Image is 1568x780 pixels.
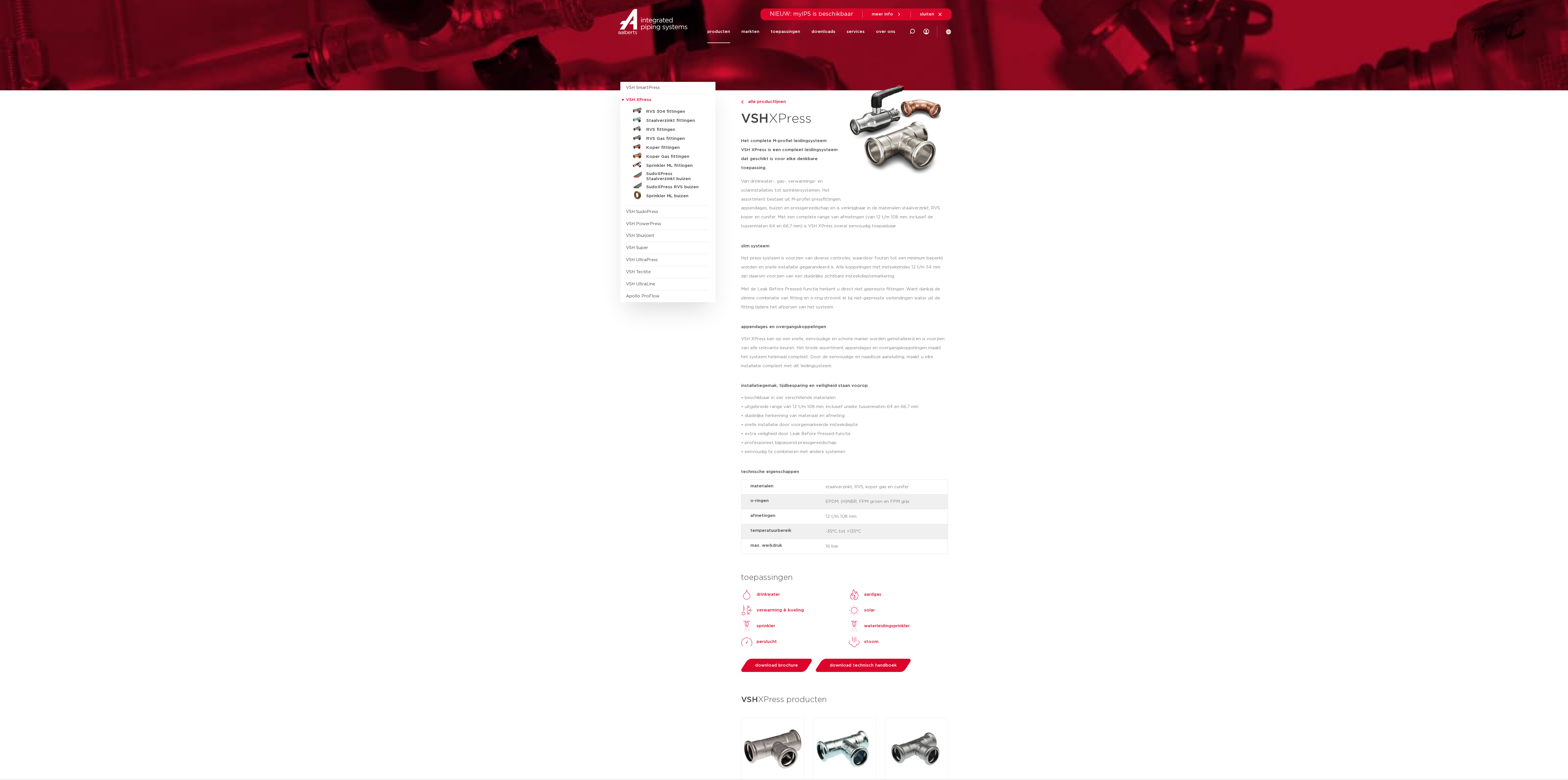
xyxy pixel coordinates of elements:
[626,133,710,142] a: RVS Gas fittingen
[741,572,948,583] h3: toepassingen
[626,98,651,102] span: VSH XPress
[741,177,843,204] p: Van drinkwater-, gas-, verwarmings- en solarinstallaties tot sprinklersystemen. Het assortiment b...
[849,605,860,616] img: solar
[626,258,658,262] a: VSH UltraPress
[626,181,710,190] a: SudoXPress RVS buizen
[771,20,800,43] a: toepassingen
[757,607,804,614] p: verwarming & koeling
[646,163,702,168] h5: Sprinkler ML fittingen
[741,620,775,632] a: sprinkler
[741,693,948,707] h3: XPress producten
[741,325,948,329] p: appendages en overgangskoppelingen
[864,591,881,598] p: aardgas
[750,497,821,504] strong: o-ringen
[626,151,710,160] a: Koper Gas fittingen
[757,591,780,598] p: drinkwater
[646,118,702,123] h5: Staalverzinkt fittingen
[741,20,759,43] a: markten
[741,589,752,600] img: Drinkwater
[707,20,730,43] a: producten
[864,638,878,645] p: stoom
[750,542,821,549] strong: max. werkdruk
[811,20,835,43] a: downloads
[626,169,710,181] a: SudoXPress Staalverzinkt buizen
[847,20,865,43] a: services
[740,659,814,672] a: download brochure
[741,108,843,130] h1: XPress
[741,244,948,248] p: slim systeem
[920,12,934,16] span: sluiten
[626,210,658,214] a: VSH SudoPress
[646,185,702,190] h5: SudoXPress RVS buizen
[741,470,948,474] p: technische eigenschappen
[750,512,821,519] strong: afmetingen
[826,497,915,506] span: EPDM, (H)NBR, FPM groen en FPM grijs
[626,294,659,298] span: Apollo ProFlow
[741,285,948,312] p: Met de Leak Before Pressed-functie herkent u direct niet gepresste fittingen. Want dankzij de sli...
[872,12,902,17] a: meer info
[741,98,843,105] a: alle productlijnen
[626,246,648,250] a: VSH Super
[741,589,780,600] a: Drinkwaterdrinkwater
[757,638,777,645] p: perslucht
[626,86,660,90] a: VSH SmartPress
[745,100,786,104] span: alle productlijnen
[849,589,881,600] a: aardgas
[626,142,710,151] a: Koper fittingen
[646,145,702,150] h5: Koper fittingen
[741,204,948,231] p: appendages, buizen en pressgereedschap en is verkrijgbaar in de materialen staalverzinkt, RVS, ko...
[626,124,710,133] a: RVS fittingen
[741,136,843,172] h5: Het complete M-profiel leidingsysteem VSH XPress is een compleet leidingsysteem dat geschikt is v...
[830,663,897,667] span: download technisch handboek
[626,234,654,238] a: VSH Shurjoint
[755,663,798,667] span: download brochure
[741,393,948,456] p: • beschikbaar in vier verschillende materialen • uitgebreide range van 12 t/m 108 mm, inclusief u...
[626,190,710,200] a: Sprinkler ML buizen
[750,483,821,490] strong: materialen
[741,335,948,371] p: VSH XPress kan op een snelle, eenvoudige en schone manier worden geïnstalleerd en is voorzien van...
[741,100,743,104] img: chevron-right.svg
[876,20,895,43] a: over ons
[770,11,853,17] span: NIEUW: myIPS is beschikbaar
[872,12,893,16] span: meer info
[646,194,702,199] h5: Sprinkler ML buizen
[741,254,948,281] p: Het press-systeem is voorzien van diverse controles, waardoor fouten tot een minimum beperkt word...
[750,527,821,534] strong: temperatuurbereik
[626,270,651,274] span: VSH Tectite
[626,222,661,226] a: VSH PowerPress
[814,659,912,672] a: download technisch handboek
[864,607,875,614] p: solar
[646,136,702,141] h5: RVS Gas fittingen
[826,512,915,521] span: 12 t/m 108 mm
[849,620,910,632] a: waterleidingsprinkler
[707,20,895,43] nav: Menu
[757,623,775,629] p: sprinkler
[626,106,710,115] a: RVS 304 fittingen
[849,636,878,647] a: stoom
[826,527,915,536] span: -35°C tot +135°C
[741,112,769,125] strong: VSH
[646,171,702,181] h5: SudoXPress Staalverzinkt buizen
[741,696,758,704] strong: VSH
[920,12,943,17] a: sluiten
[626,282,655,286] a: VSH UltraLine
[826,483,915,492] span: staalverzinkt, RVS, koper gas en cunifer
[849,605,875,616] a: solarsolar
[626,160,710,169] a: Sprinkler ML fittingen
[741,605,804,616] a: verwarming & koeling
[826,542,915,551] span: 16 bar
[646,127,702,132] h5: RVS fittingen
[646,109,702,114] h5: RVS 304 fittingen
[864,623,910,629] p: waterleidingsprinkler
[626,115,710,124] a: Staalverzinkt fittingen
[741,384,948,388] p: installatiegemak, tijdbesparing en veiligheid staan voorop
[741,636,777,647] a: perslucht
[646,154,702,159] h5: Koper Gas fittingen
